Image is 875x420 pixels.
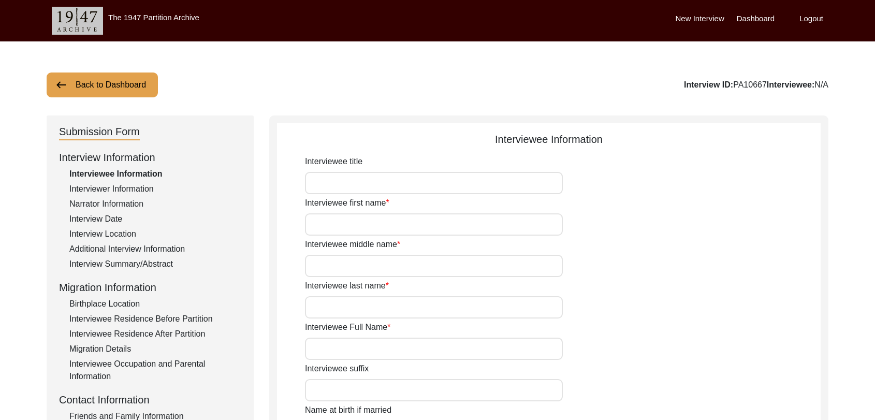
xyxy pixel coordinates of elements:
button: Back to Dashboard [47,73,158,97]
div: Narrator Information [69,198,241,210]
div: Migration Details [69,343,241,355]
label: Interviewee Full Name [305,321,390,334]
b: Interviewee: [767,80,814,89]
div: Interview Information [59,150,241,165]
div: Contact Information [59,392,241,408]
div: Interviewee Information [69,168,241,180]
label: The 1947 Partition Archive [108,13,199,22]
b: Interview ID: [684,80,733,89]
div: PA10667 N/A [684,79,828,91]
label: Interviewee title [305,155,362,168]
div: Interviewee Information [277,132,821,147]
label: Interviewee last name [305,280,389,292]
label: New Interview [676,13,724,25]
img: header-logo.png [52,7,103,35]
div: Interview Location [69,228,241,240]
div: Interviewee Residence Before Partition [69,313,241,325]
div: Interviewee Residence After Partition [69,328,241,340]
div: Interviewee Occupation and Parental Information [69,358,241,383]
label: Interviewee middle name [305,238,400,251]
label: Name at birth if married [305,404,391,416]
div: Migration Information [59,280,241,295]
label: Interviewee suffix [305,363,369,375]
label: Logout [799,13,823,25]
div: Additional Interview Information [69,243,241,255]
label: Dashboard [737,13,775,25]
div: Interview Summary/Abstract [69,258,241,270]
div: Interviewer Information [69,183,241,195]
label: Interviewee first name [305,197,389,209]
div: Birthplace Location [69,298,241,310]
img: arrow-left.png [55,79,67,91]
div: Submission Form [59,124,140,140]
div: Interview Date [69,213,241,225]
